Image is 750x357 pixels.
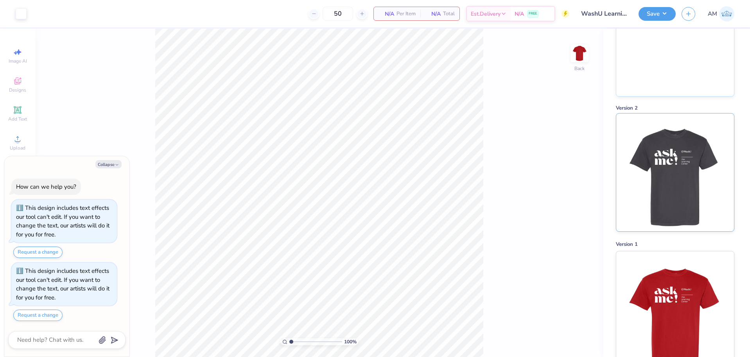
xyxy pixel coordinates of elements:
[575,6,633,22] input: Untitled Design
[8,116,27,122] span: Add Text
[397,10,416,18] span: Per Item
[529,11,537,16] span: FREE
[13,247,63,258] button: Request a change
[708,9,717,18] span: AM
[16,267,109,301] div: This design includes text effects our tool can't edit. If you want to change the text, our artist...
[16,204,109,238] div: This design includes text effects our tool can't edit. If you want to change the text, our artist...
[572,45,587,61] img: Back
[471,10,501,18] span: Est. Delivery
[574,65,585,72] div: Back
[639,7,676,21] button: Save
[379,10,394,18] span: N/A
[323,7,353,21] input: – –
[515,10,524,18] span: N/A
[719,6,734,22] img: Arvi Mikhail Parcero
[344,338,357,345] span: 100 %
[425,10,441,18] span: N/A
[9,87,26,93] span: Designs
[626,114,723,231] img: Version 2
[16,183,76,191] div: How can we help you?
[13,310,63,321] button: Request a change
[443,10,455,18] span: Total
[10,145,25,151] span: Upload
[708,6,734,22] a: AM
[616,105,734,112] div: Version 2
[9,58,27,64] span: Image AI
[616,241,734,249] div: Version 1
[95,160,122,168] button: Collapse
